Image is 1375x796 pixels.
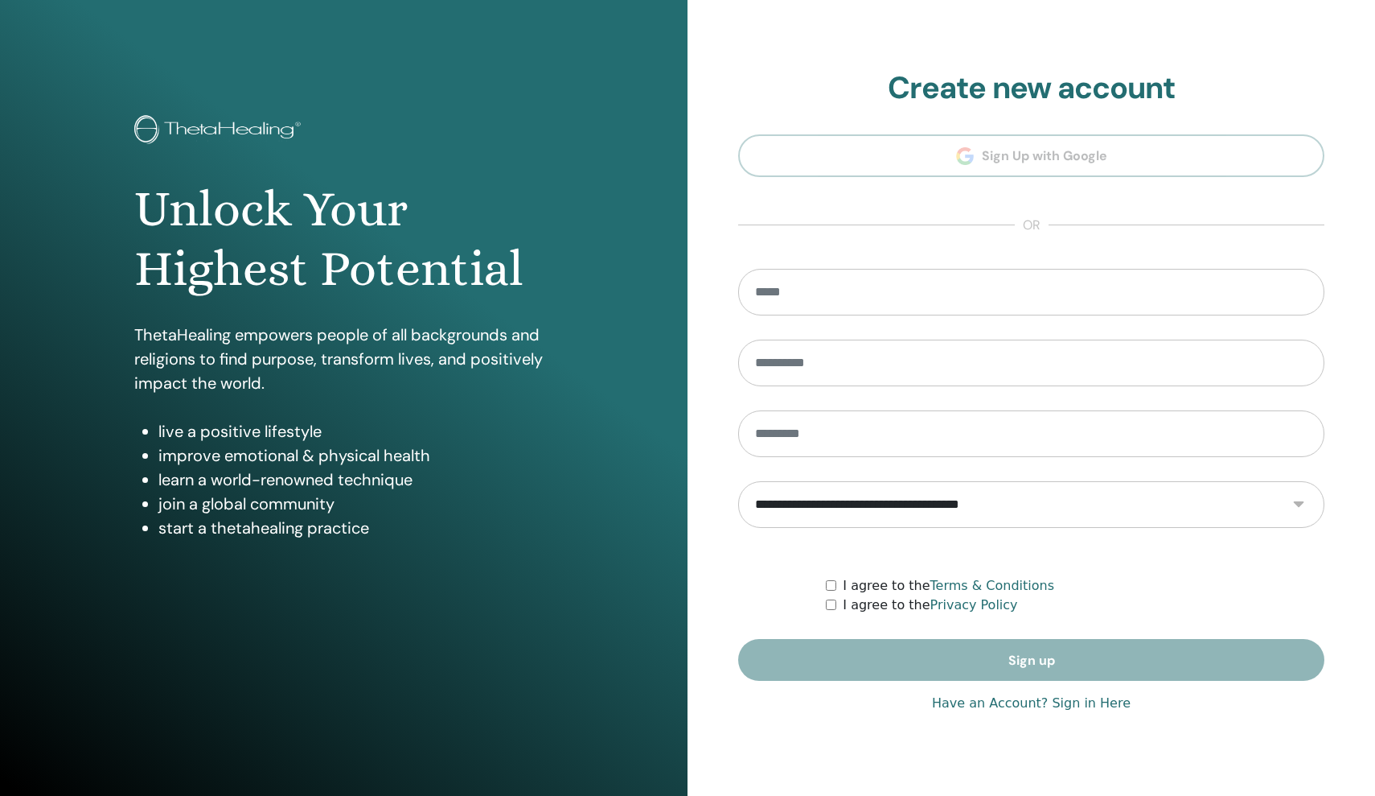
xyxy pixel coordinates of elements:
label: I agree to the [843,576,1054,596]
a: Have an Account? Sign in Here [932,694,1131,713]
li: learn a world-renowned technique [158,468,552,492]
a: Terms & Conditions [930,578,1054,593]
span: or [1015,216,1049,235]
li: start a thetahealing practice [158,516,552,540]
h2: Create new account [738,70,1324,107]
a: Privacy Policy [930,597,1018,612]
li: live a positive lifestyle [158,419,552,443]
label: I agree to the [843,596,1017,615]
li: improve emotional & physical health [158,443,552,468]
li: join a global community [158,492,552,516]
p: ThetaHealing empowers people of all backgrounds and religions to find purpose, transform lives, a... [134,323,552,395]
h1: Unlock Your Highest Potential [134,179,552,299]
